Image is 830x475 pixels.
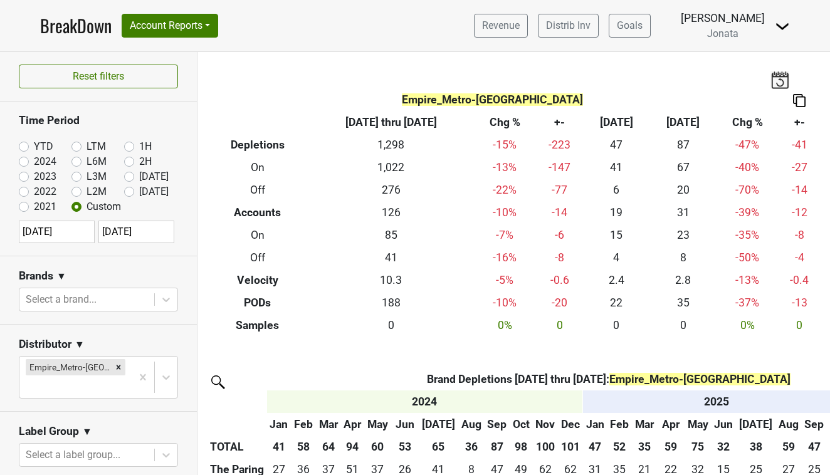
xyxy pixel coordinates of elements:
[308,202,474,224] td: 126
[207,224,308,247] th: On
[779,246,821,269] td: -4
[650,157,717,179] td: 67
[533,436,559,458] th: 100
[291,413,316,436] th: Feb: activate to sort column ascending
[207,371,227,391] img: filter
[650,269,717,291] td: 2.8
[632,436,657,458] th: 35
[657,436,685,458] th: 59
[558,436,583,458] th: 101
[474,314,536,337] td: 0 %
[583,413,607,436] th: Jan: activate to sort column ascending
[474,157,536,179] td: -13 %
[316,436,341,458] th: 64
[56,269,66,284] span: ▼
[474,179,536,202] td: -22 %
[34,199,56,214] label: 2021
[474,14,528,38] a: Revenue
[583,112,649,134] th: [DATE]
[717,179,779,202] td: -70 %
[583,269,649,291] td: 2.4
[484,413,510,436] th: Sep: activate to sort column ascending
[267,436,292,458] th: 41
[19,338,71,351] h3: Distributor
[681,10,765,26] div: [PERSON_NAME]
[75,337,85,352] span: ▼
[87,199,121,214] label: Custom
[34,169,56,184] label: 2023
[609,14,651,38] a: Goals
[736,413,775,436] th: Jul: activate to sort column ascending
[474,202,536,224] td: -10 %
[308,112,474,134] th: [DATE] thru [DATE]
[364,413,391,436] th: May: activate to sort column ascending
[779,269,821,291] td: -0.4
[340,413,364,436] th: Apr: activate to sort column ascending
[291,436,316,458] th: 58
[736,436,775,458] th: 38
[308,179,474,202] td: 276
[536,291,584,314] td: -20
[583,179,649,202] td: 6
[583,202,649,224] td: 19
[484,436,510,458] th: 87
[650,134,717,157] td: 87
[19,425,79,438] h3: Label Group
[632,413,657,436] th: Mar: activate to sort column ascending
[87,154,107,169] label: L6M
[775,413,802,436] th: Aug: activate to sort column ascending
[122,14,218,38] button: Account Reports
[558,413,583,436] th: Dec: activate to sort column ascending
[308,246,474,269] td: 41
[139,184,169,199] label: [DATE]
[474,112,536,134] th: Chg %
[19,221,95,243] input: YYYY-MM-DD
[717,224,779,247] td: -35 %
[717,246,779,269] td: -50 %
[775,436,802,458] th: 59
[779,314,821,337] td: 0
[207,291,308,314] th: PODs
[536,134,584,157] td: -223
[402,93,583,106] span: Empire_Metro-[GEOGRAPHIC_DATA]
[207,157,308,179] th: On
[779,179,821,202] td: -14
[717,134,779,157] td: -47 %
[207,134,308,157] th: Depletions
[207,436,267,458] th: TOTAL
[779,112,821,134] th: +-
[533,413,559,436] th: Nov: activate to sort column ascending
[474,224,536,247] td: -7 %
[538,14,599,38] a: Distrib Inv
[40,13,112,39] a: BreakDown
[87,139,106,154] label: LTM
[82,424,92,439] span: ▼
[650,112,717,134] th: [DATE]
[112,359,125,375] div: Remove Empire_Metro-NY
[707,28,738,39] span: Jonata
[536,112,584,134] th: +-
[712,436,737,458] th: 32
[98,221,174,243] input: YYYY-MM-DD
[607,413,632,436] th: Feb: activate to sort column ascending
[308,224,474,247] td: 85
[712,413,737,436] th: Jun: activate to sort column ascending
[340,436,364,458] th: 94
[474,246,536,269] td: -16 %
[364,436,391,458] th: 60
[391,436,419,458] th: 53
[717,202,779,224] td: -39 %
[536,246,584,269] td: -8
[657,413,685,436] th: Apr: activate to sort column ascending
[34,139,53,154] label: YTD
[139,169,169,184] label: [DATE]
[770,71,789,88] img: last_updated_date
[583,291,649,314] td: 22
[650,246,717,269] td: 8
[650,314,717,337] td: 0
[19,65,178,88] button: Reset filters
[793,94,806,107] img: Copy to clipboard
[583,157,649,179] td: 41
[267,413,292,436] th: Jan: activate to sort column ascending
[779,157,821,179] td: -27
